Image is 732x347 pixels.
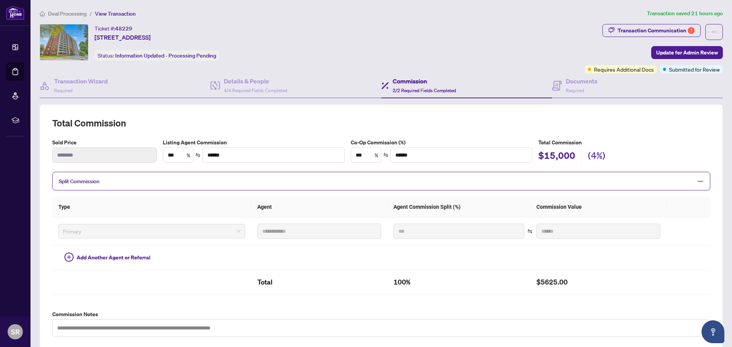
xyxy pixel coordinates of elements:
span: Split Commission [59,178,100,185]
span: swap [527,229,533,234]
h4: Details & People [224,77,287,86]
article: Transaction saved 21 hours ago [647,9,723,18]
span: 4/4 Required Fields Completed [224,88,287,93]
th: Commission Value [530,197,666,217]
button: Update for Admin Review [651,46,723,59]
span: ellipsis [711,29,717,35]
span: Deal Processing [48,10,87,17]
h4: Documents [566,77,597,86]
span: View Transaction [95,10,136,17]
h4: Transaction Wizard [54,77,108,86]
img: logo [6,6,24,20]
div: Split Commission [52,172,710,190]
span: plus-circle [64,253,74,262]
span: 48229 [115,25,132,32]
h4: Commission [393,77,456,86]
span: Information Updated - Processing Pending [115,52,216,59]
button: Add Another Agent or Referral [58,251,157,264]
h2: $15,000 [538,149,575,164]
span: Submitted for Review [669,65,720,74]
label: Commission Notes [52,310,710,318]
span: [STREET_ADDRESS] [95,33,151,42]
span: Requires Additional Docs [594,65,654,74]
span: swap [383,152,388,158]
th: Agent [251,197,387,217]
span: Required [566,88,584,93]
h2: Total [257,276,381,288]
span: Add Another Agent or Referral [77,253,151,262]
span: minus [697,178,704,185]
div: Transaction Communication [618,24,695,37]
button: Open asap [701,320,724,343]
div: 1 [688,27,695,34]
button: Transaction Communication1 [602,24,701,37]
h2: $5625.00 [536,276,660,288]
h2: 100% [393,276,524,288]
h2: Total Commission [52,117,710,129]
span: 2/2 Required Fields Completed [393,88,456,93]
span: Primary [63,225,241,237]
span: swap [195,152,201,158]
th: Agent Commission Split (%) [387,197,530,217]
th: Type [52,197,251,217]
li: / [90,9,92,18]
span: SR [11,326,20,337]
label: Sold Price [52,138,157,147]
label: Listing Agent Commission [163,138,345,147]
span: Required [54,88,72,93]
span: home [40,11,45,16]
div: Status: [95,50,219,61]
span: Update for Admin Review [656,46,718,59]
label: Co-Op Commission (%) [351,138,533,147]
img: IMG-E12315941_1.jpg [40,24,88,60]
div: Ticket #: [95,24,132,33]
h2: (4%) [588,149,605,164]
h5: Total Commission [538,138,710,147]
